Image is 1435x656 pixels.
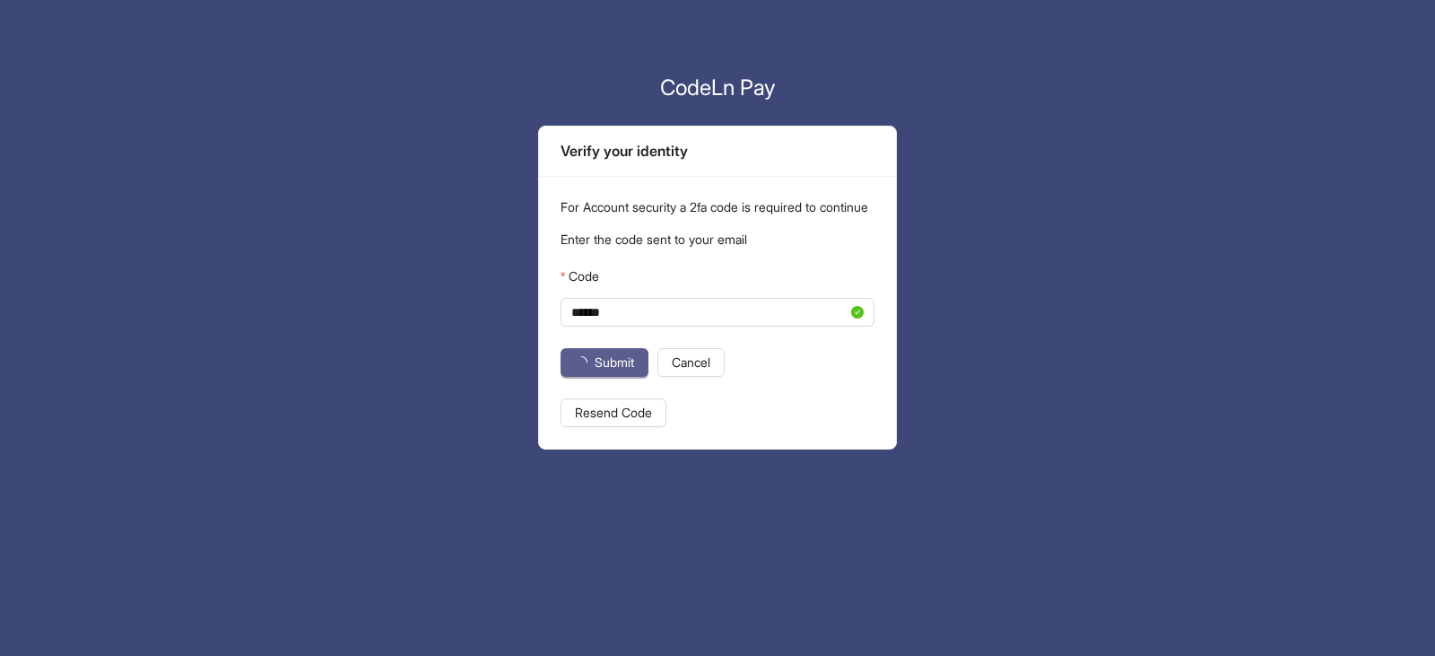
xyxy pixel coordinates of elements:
input: Code [571,302,848,322]
button: Cancel [657,348,725,377]
span: Resend Code [575,403,652,423]
p: CodeLn Pay [538,72,897,104]
span: loading [575,356,587,369]
button: Resend Code [561,398,666,427]
p: Enter the code sent to your email [561,230,874,249]
span: Cancel [672,353,710,372]
button: Submit [561,348,648,377]
div: Verify your identity [561,140,874,162]
p: For Account security a 2fa code is required to continue [561,197,874,217]
label: Code [561,262,599,291]
span: Submit [595,353,634,372]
